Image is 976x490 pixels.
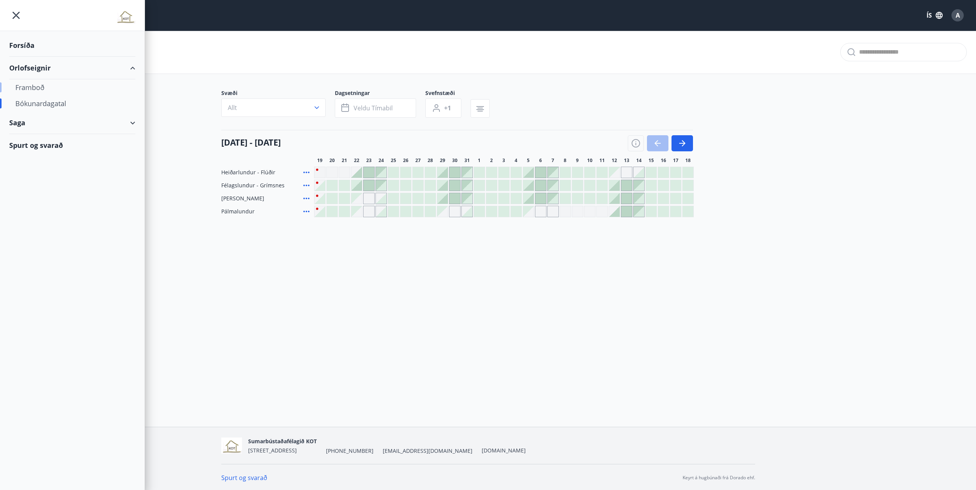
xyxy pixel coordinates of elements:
[351,206,362,217] div: Gráir dagar eru ekki bókanlegir
[523,206,534,217] div: Gráir dagar eru ekki bókanlegir
[922,8,947,22] button: ÍS
[221,182,285,189] span: Félagslundur - Grímsnes
[478,157,481,164] span: 1
[339,167,350,178] div: Gráir dagar eru ekki bókanlegir
[539,157,542,164] span: 6
[342,157,347,164] span: 21
[221,169,275,176] span: Heiðarlundur - Flúðir
[440,157,445,164] span: 29
[425,89,471,98] span: Svefnstæði
[428,157,433,164] span: 28
[551,157,554,164] span: 7
[564,157,566,164] span: 8
[624,157,629,164] span: 13
[464,157,470,164] span: 31
[391,157,396,164] span: 25
[116,8,135,24] img: union_logo
[221,474,267,482] a: Spurt og svarað
[383,447,472,455] span: [EMAIL_ADDRESS][DOMAIN_NAME]
[572,206,583,217] div: Gráir dagar eru ekki bókanlegir
[329,157,335,164] span: 20
[9,8,23,22] button: menu
[560,206,571,217] div: Gráir dagar eru ekki bókanlegir
[363,206,375,217] div: Gráir dagar eru ekki bókanlegir
[415,157,421,164] span: 27
[599,157,605,164] span: 11
[314,167,326,178] div: Gráir dagar eru ekki bókanlegir
[673,157,678,164] span: 17
[366,157,372,164] span: 23
[354,104,393,112] span: Veldu tímabil
[515,157,517,164] span: 4
[326,167,338,178] div: Gráir dagar eru ekki bókanlegir
[9,57,135,79] div: Orlofseignir
[221,208,255,215] span: Pálmalundur
[661,157,666,164] span: 16
[502,157,505,164] span: 3
[248,438,317,445] span: Sumarbústaðafélagið KOT
[648,157,654,164] span: 15
[636,157,642,164] span: 14
[956,11,960,20] span: A
[221,136,281,148] h4: [DATE] - [DATE]
[449,206,461,217] div: Gráir dagar eru ekki bókanlegir
[15,95,129,111] div: Bókunardagatal
[683,474,755,481] p: Keyrt á hugbúnaði frá Dorado ehf.
[444,104,451,112] span: +1
[15,79,129,95] div: Framboð
[437,206,448,217] div: Gráir dagar eru ekki bókanlegir
[379,157,384,164] span: 24
[335,98,416,118] button: Veldu tímabil
[335,89,425,98] span: Dagsetningar
[221,89,335,98] span: Svæði
[621,167,632,178] div: Gráir dagar eru ekki bókanlegir
[228,103,237,112] span: Allt
[482,447,526,454] a: [DOMAIN_NAME]
[612,157,617,164] span: 12
[576,157,579,164] span: 9
[587,157,593,164] span: 10
[403,157,408,164] span: 26
[221,98,326,117] button: Allt
[547,206,559,217] div: Gráir dagar eru ekki bókanlegir
[948,6,967,25] button: A
[363,193,375,204] div: Gráir dagar eru ekki bókanlegir
[9,34,135,57] div: Forsíða
[221,438,242,454] img: t9tqzh1e9P7HFz4OzbTe84FEGggHXmUwTnccQYsY.png
[9,111,135,134] div: Saga
[452,157,458,164] span: 30
[248,447,297,454] span: [STREET_ADDRESS]
[584,206,596,217] div: Gráir dagar eru ekki bókanlegir
[354,157,359,164] span: 22
[527,157,530,164] span: 5
[535,206,546,217] div: Gráir dagar eru ekki bókanlegir
[351,193,362,204] div: Gráir dagar eru ekki bókanlegir
[609,167,620,178] div: Gráir dagar eru ekki bókanlegir
[425,98,461,118] button: +1
[9,134,135,156] div: Spurt og svarað
[596,206,608,217] div: Gráir dagar eru ekki bókanlegir
[326,447,374,455] span: [PHONE_NUMBER]
[685,157,691,164] span: 18
[221,195,264,202] span: [PERSON_NAME]
[490,157,493,164] span: 2
[317,157,323,164] span: 19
